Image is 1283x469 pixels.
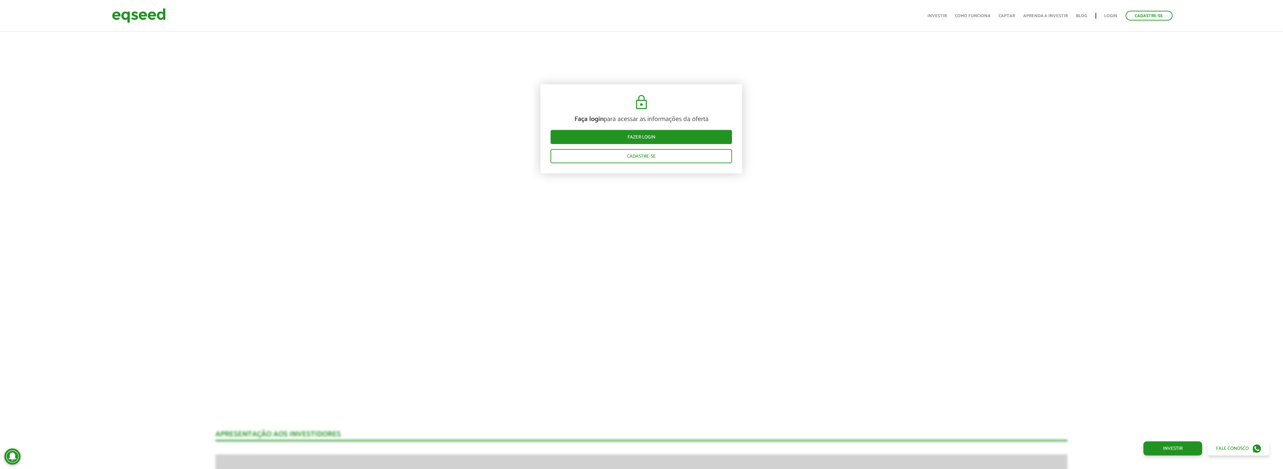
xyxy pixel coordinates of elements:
[927,14,947,18] a: Investir
[1105,14,1118,18] a: Login
[112,7,166,25] img: EqSeed
[551,149,732,163] a: Cadastre-se
[1126,11,1173,21] a: Cadastre-se
[999,14,1015,18] a: Captar
[574,113,604,124] strong: Faça login
[1076,14,1087,18] a: Blog
[1208,441,1270,456] a: Fale conosco
[633,94,650,110] img: cadeado.svg
[1023,14,1068,18] a: Aprenda a investir
[551,115,732,123] p: para acessar as informações da oferta
[1144,441,1202,456] a: Investir
[551,130,732,144] a: Fazer login
[955,14,991,18] a: Como funciona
